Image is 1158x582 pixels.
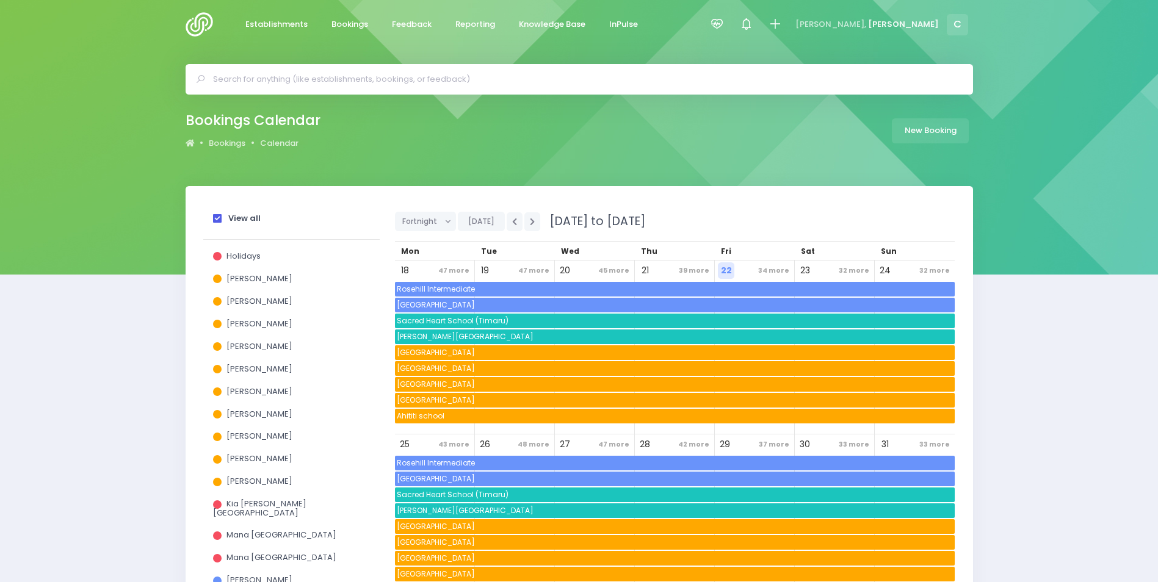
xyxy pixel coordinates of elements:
[226,363,292,375] span: [PERSON_NAME]
[836,262,872,279] span: 32 more
[226,453,292,464] span: [PERSON_NAME]
[392,18,432,31] span: Feedback
[477,262,493,279] span: 19
[877,436,893,453] span: 31
[881,246,897,256] span: Sun
[322,13,378,37] a: Bookings
[395,314,955,328] span: Sacred Heart School (Timaru)
[395,329,955,344] span: Burnham School
[755,262,792,279] span: 34 more
[721,246,731,256] span: Fri
[515,262,552,279] span: 47 more
[395,472,955,486] span: Everglade School
[228,212,261,224] strong: View all
[382,13,442,37] a: Feedback
[675,436,712,453] span: 42 more
[226,529,336,541] span: Mana [GEOGRAPHIC_DATA]
[397,262,413,279] span: 18
[455,18,495,31] span: Reporting
[395,487,955,502] span: Sacred Heart School (Timaru)
[797,436,813,453] span: 30
[226,295,292,307] span: [PERSON_NAME]
[395,503,955,518] span: Burnham School
[557,262,573,279] span: 20
[599,13,648,37] a: InPulse
[595,436,632,453] span: 47 more
[209,137,245,149] a: Bookings
[458,212,505,231] button: [DATE]
[718,262,734,279] span: 22
[557,436,573,453] span: 27
[395,551,955,566] span: Whareorino School
[236,13,318,37] a: Establishments
[395,409,955,423] span: Ahititi school
[245,18,308,31] span: Establishments
[226,318,292,329] span: [PERSON_NAME]
[395,519,955,534] span: Mokau School
[395,393,955,408] span: Uruti School
[213,70,956,88] input: Search for anything (like establishments, bookings, or feedback)
[756,436,792,453] span: 37 more
[797,262,813,279] span: 23
[916,436,953,453] span: 33 more
[395,212,457,231] button: Fortnight
[401,246,419,256] span: Mon
[226,408,292,420] span: [PERSON_NAME]
[717,436,733,453] span: 29
[509,13,596,37] a: Knowledge Base
[481,246,497,256] span: Tue
[947,14,968,35] span: C
[397,436,413,453] span: 25
[395,282,955,296] span: Rosehill Intermediate
[226,340,292,352] span: [PERSON_NAME]
[395,377,955,392] span: Whareorino School
[395,456,955,470] span: Rosehill Intermediate
[561,246,579,256] span: Wed
[226,430,292,442] span: [PERSON_NAME]
[515,436,552,453] span: 48 more
[226,250,261,262] span: Holidays
[542,213,645,229] span: [DATE] to [DATE]
[877,262,893,279] span: 24
[402,212,440,231] span: Fortnight
[892,118,969,143] a: New Booking
[446,13,505,37] a: Reporting
[395,298,955,312] span: Everglade School
[331,18,368,31] span: Bookings
[226,551,336,563] span: Mana [GEOGRAPHIC_DATA]
[868,18,939,31] span: [PERSON_NAME]
[795,18,866,31] span: [PERSON_NAME],
[637,262,653,279] span: 21
[395,535,955,550] span: Mimitangiatua School
[676,262,712,279] span: 39 more
[435,436,472,453] span: 43 more
[595,262,632,279] span: 45 more
[519,18,585,31] span: Knowledge Base
[226,386,292,397] span: [PERSON_NAME]
[395,567,955,581] span: Uruti School
[213,498,306,518] span: Kia [PERSON_NAME][GEOGRAPHIC_DATA]
[226,475,292,487] span: [PERSON_NAME]
[260,137,299,149] a: Calendar
[435,262,472,279] span: 47 more
[395,361,955,376] span: Mimitangiatua School
[609,18,638,31] span: InPulse
[226,273,292,284] span: [PERSON_NAME]
[186,12,220,37] img: Logo
[641,246,657,256] span: Thu
[186,112,320,129] h2: Bookings Calendar
[836,436,872,453] span: 33 more
[916,262,953,279] span: 32 more
[801,246,815,256] span: Sat
[637,436,653,453] span: 28
[395,345,955,360] span: Mokau School
[477,436,493,453] span: 26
